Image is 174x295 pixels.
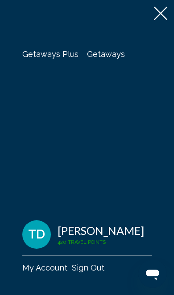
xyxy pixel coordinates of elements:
div: [PERSON_NAME] [58,224,144,237]
iframe: Button to launch messaging window [138,259,167,288]
span: 420 Travel Points [58,239,106,245]
a: Getaways Plus [22,49,79,59]
span: TD [28,228,45,241]
a: Getaways [87,49,125,59]
a: My Account [22,263,67,272]
button: Sign Out [72,263,104,273]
